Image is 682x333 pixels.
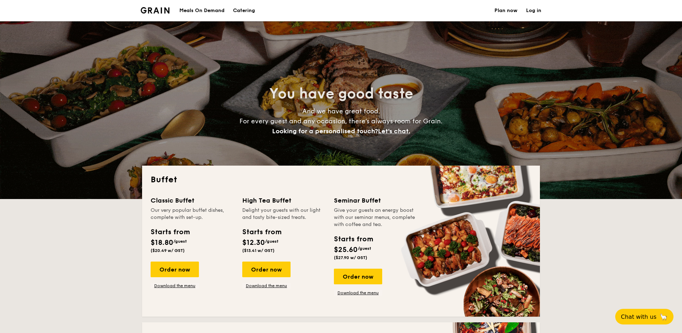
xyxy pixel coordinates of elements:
span: $12.30 [242,238,265,247]
button: Chat with us🦙 [615,309,673,324]
span: $25.60 [334,246,358,254]
span: Let's chat. [378,127,410,135]
span: 🦙 [659,313,668,321]
span: ($13.41 w/ GST) [242,248,275,253]
div: Order now [334,269,382,284]
span: /guest [358,246,371,251]
a: Logotype [141,7,169,14]
div: Classic Buffet [151,195,234,205]
div: Seminar Buffet [334,195,417,205]
div: Delight your guests with our light and tasty bite-sized treats. [242,207,325,221]
div: Our very popular buffet dishes, complete with set-up. [151,207,234,221]
span: /guest [173,239,187,244]
span: Chat with us [621,313,656,320]
div: Starts from [151,227,189,237]
div: Give your guests an energy boost with our seminar menus, complete with coffee and tea. [334,207,417,228]
a: Download the menu [242,283,291,289]
a: Download the menu [151,283,199,289]
img: Grain [141,7,169,14]
h2: Buffet [151,174,531,186]
div: High Tea Buffet [242,195,325,205]
div: Starts from [242,227,281,237]
span: $18.80 [151,238,173,247]
span: ($20.49 w/ GST) [151,248,185,253]
div: Order now [242,262,291,277]
div: Order now [151,262,199,277]
span: /guest [265,239,278,244]
a: Download the menu [334,290,382,296]
span: ($27.90 w/ GST) [334,255,367,260]
div: Starts from [334,234,373,245]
